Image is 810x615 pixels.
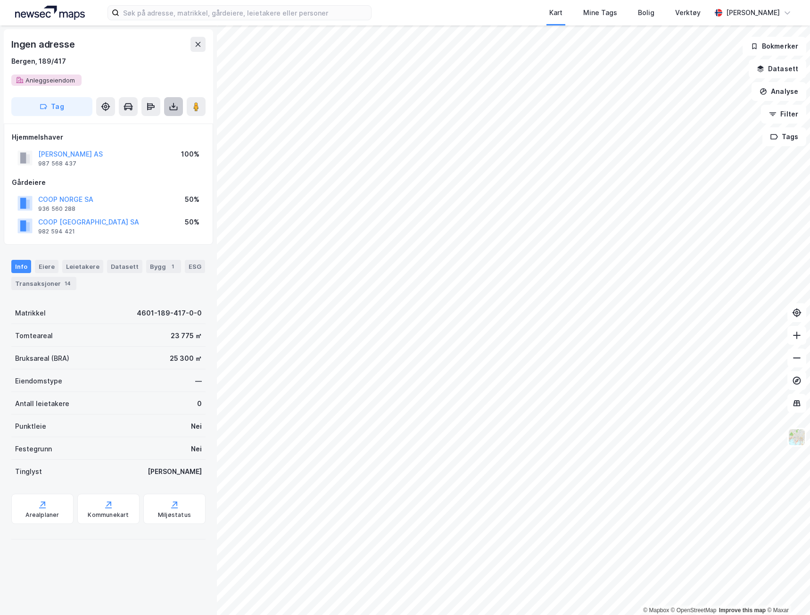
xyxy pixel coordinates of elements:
[12,177,205,188] div: Gårdeiere
[185,260,205,273] div: ESG
[549,7,562,18] div: Kart
[11,97,92,116] button: Tag
[11,37,76,52] div: Ingen adresse
[191,443,202,455] div: Nei
[35,260,58,273] div: Eiere
[158,511,191,519] div: Miljøstatus
[168,262,177,271] div: 1
[15,330,53,341] div: Tomteareal
[743,37,806,56] button: Bokmerker
[146,260,181,273] div: Bygg
[15,443,52,455] div: Festegrunn
[15,353,69,364] div: Bruksareal (BRA)
[181,149,199,160] div: 100%
[195,375,202,387] div: —
[171,330,202,341] div: 23 775 ㎡
[638,7,654,18] div: Bolig
[749,59,806,78] button: Datasett
[191,421,202,432] div: Nei
[62,260,103,273] div: Leietakere
[643,607,669,614] a: Mapbox
[107,260,142,273] div: Datasett
[25,511,59,519] div: Arealplaner
[12,132,205,143] div: Hjemmelshaver
[15,421,46,432] div: Punktleie
[15,6,85,20] img: logo.a4113a55bc3d86da70a041830d287a7e.svg
[761,105,806,124] button: Filter
[675,7,701,18] div: Verktøy
[197,398,202,409] div: 0
[148,466,202,477] div: [PERSON_NAME]
[719,607,766,614] a: Improve this map
[11,277,76,290] div: Transaksjoner
[763,570,810,615] iframe: Chat Widget
[119,6,371,20] input: Søk på adresse, matrikkel, gårdeiere, leietakere eller personer
[185,216,199,228] div: 50%
[671,607,717,614] a: OpenStreetMap
[763,570,810,615] div: Kontrollprogram for chat
[11,260,31,273] div: Info
[762,127,806,146] button: Tags
[15,398,69,409] div: Antall leietakere
[15,375,62,387] div: Eiendomstype
[38,228,75,235] div: 982 594 421
[137,307,202,319] div: 4601-189-417-0-0
[15,307,46,319] div: Matrikkel
[88,511,129,519] div: Kommunekart
[11,56,66,67] div: Bergen, 189/417
[752,82,806,101] button: Analyse
[788,428,806,446] img: Z
[38,205,75,213] div: 936 560 288
[185,194,199,205] div: 50%
[38,160,76,167] div: 987 568 437
[170,353,202,364] div: 25 300 ㎡
[583,7,617,18] div: Mine Tags
[726,7,780,18] div: [PERSON_NAME]
[63,279,73,288] div: 14
[15,466,42,477] div: Tinglyst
